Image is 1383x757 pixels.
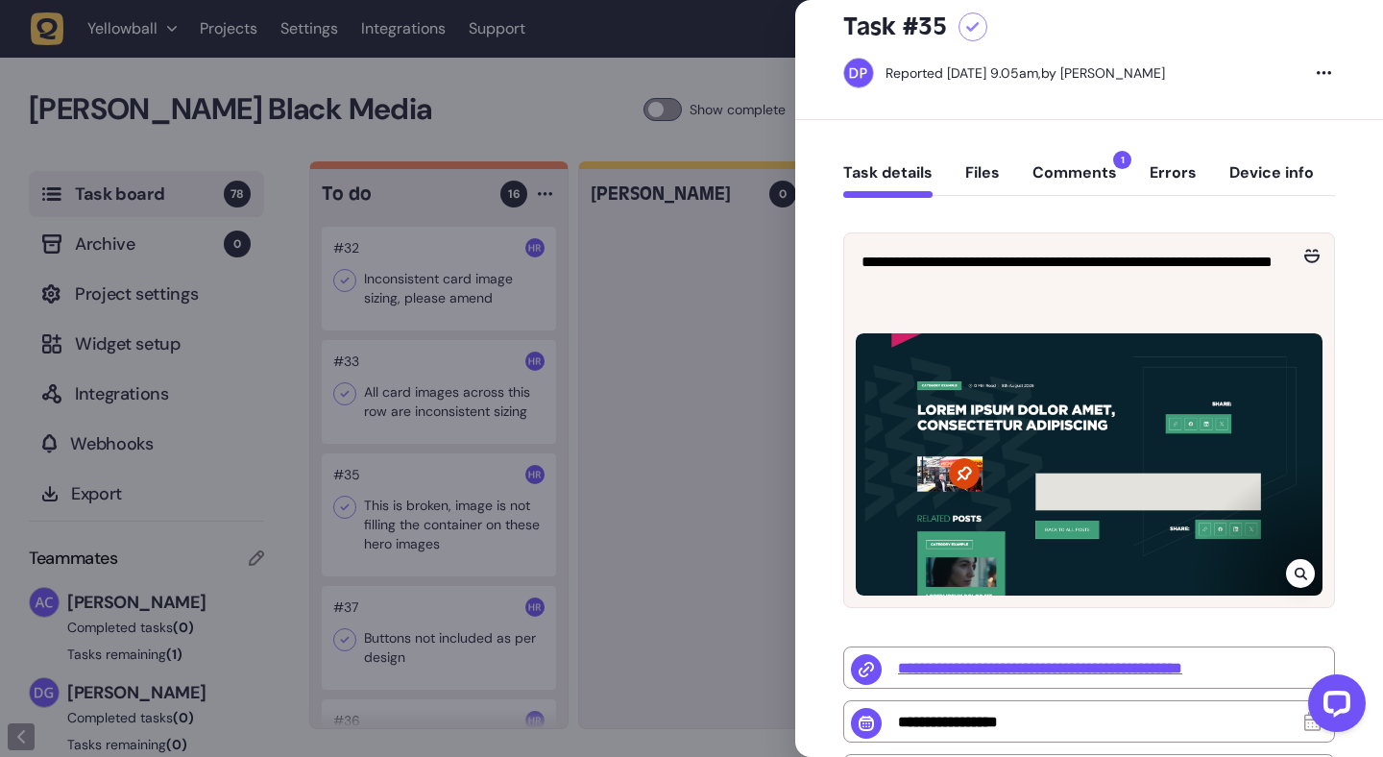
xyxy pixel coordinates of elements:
[886,64,1041,82] div: Reported [DATE] 9.05am,
[965,163,1000,198] button: Files
[886,63,1165,83] div: by [PERSON_NAME]
[1150,163,1197,198] button: Errors
[843,163,933,198] button: Task details
[1032,163,1117,198] button: Comments
[844,59,873,87] img: Dan Pearson
[1293,667,1373,747] iframe: LiveChat chat widget
[843,12,947,42] h5: Task #35
[1113,151,1131,169] span: 1
[1229,163,1314,198] button: Device info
